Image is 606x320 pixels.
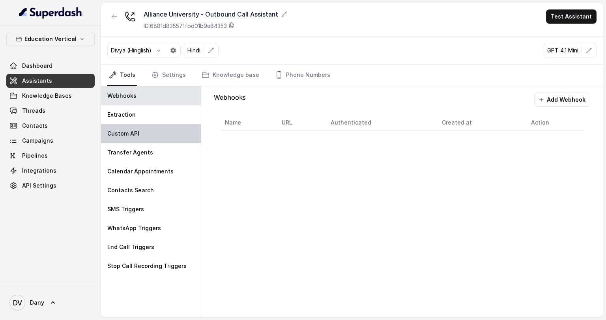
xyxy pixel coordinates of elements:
[273,65,332,86] a: Phone Numbers
[107,167,174,175] p: Calendar Appointments
[22,122,48,130] span: Contacts
[22,107,45,115] span: Threads
[13,299,22,307] text: DV
[22,167,56,175] span: Integrations
[6,89,95,103] a: Knowledge Bases
[324,115,436,131] th: Authenticated
[534,93,590,107] button: Add Webhook
[6,164,95,178] a: Integrations
[19,6,82,19] img: light.svg
[6,179,95,193] a: API Settings
[107,262,187,270] p: Stop Call Recording Triggers
[275,115,324,131] th: URL
[200,65,261,86] a: Knowledge base
[144,9,288,19] div: Alliance University - Outbound Call Assistant
[22,182,56,190] span: API Settings
[107,92,137,100] p: Webhooks
[222,115,275,131] th: Name
[214,93,246,107] p: Webhooks
[22,77,52,85] span: Assistants
[22,62,52,70] span: Dashboard
[6,74,95,88] a: Assistants
[107,243,154,251] p: End Call Triggers
[107,149,153,156] p: Transfer Agents
[6,134,95,148] a: Campaigns
[107,65,137,86] a: Tools
[187,47,200,54] p: Hindi
[6,292,95,314] a: Dany
[107,130,139,138] p: Custom API
[22,137,53,145] span: Campaigns
[30,299,44,307] span: Dany
[107,224,161,232] p: WhatsApp Triggers
[6,32,95,46] button: Education Vertical
[6,119,95,133] a: Contacts
[436,115,525,131] th: Created at
[24,34,77,44] p: Education Vertical
[107,186,154,194] p: Contacts Search
[22,92,72,100] span: Knowledge Bases
[111,47,151,54] p: Divya (Hinglish)
[525,115,582,131] th: Action
[107,111,136,119] p: Extraction
[547,47,578,54] p: GPT 4.1 Mini
[546,9,597,24] button: Test Assistant
[6,149,95,163] a: Pipelines
[22,152,48,160] span: Pipelines
[6,59,95,73] a: Dashboard
[150,65,187,86] a: Settings
[144,22,227,30] p: ID: 6881d835571fbd01b9e84353
[6,104,95,118] a: Threads
[107,205,144,213] p: SMS Triggers
[107,65,597,86] nav: Tabs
